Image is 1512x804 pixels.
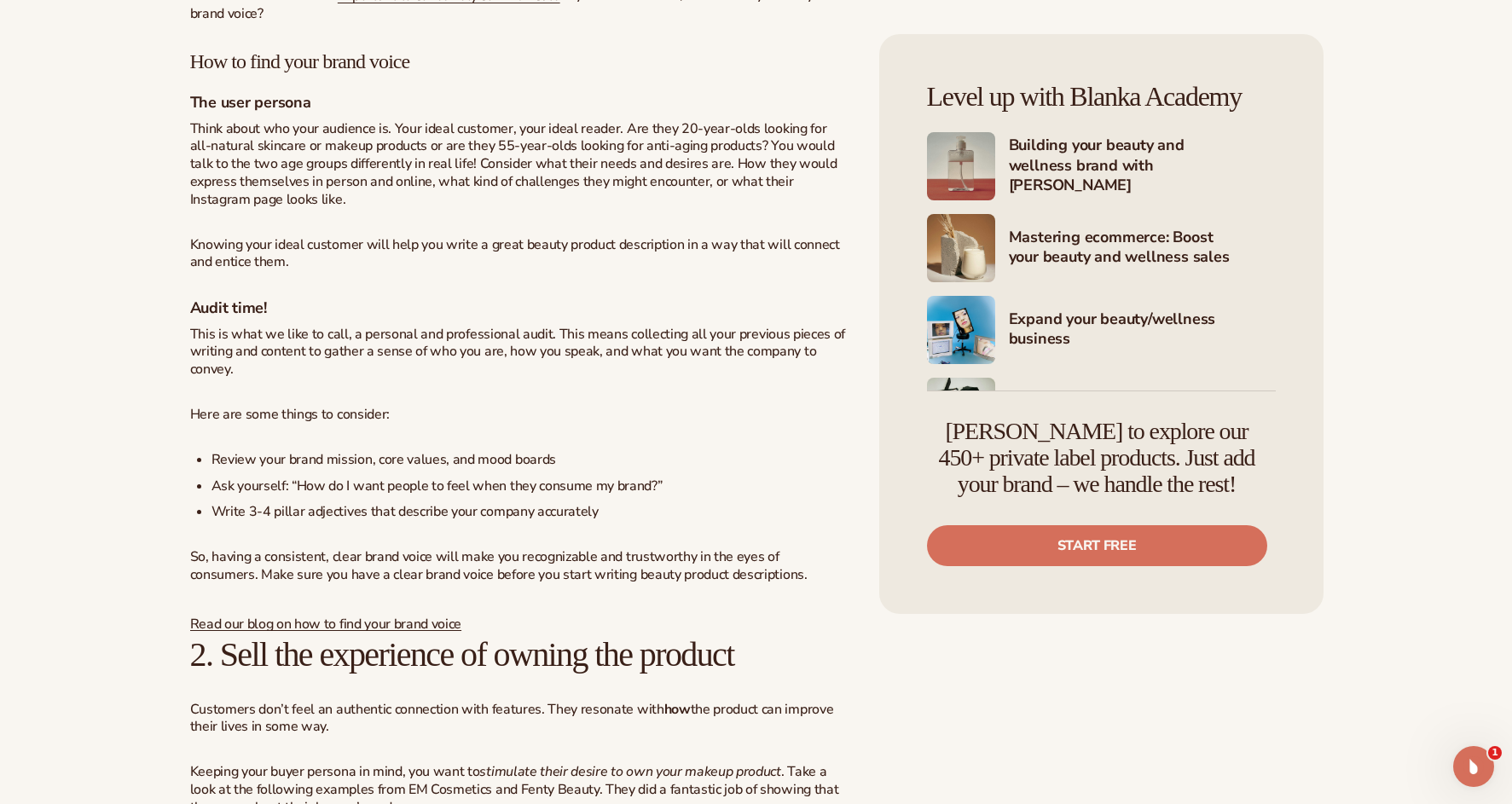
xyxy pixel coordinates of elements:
li: Write 3-4 pillar adjectives that describe your company accurately [211,503,846,521]
span: 1 [1488,746,1502,760]
h4: Mastering ecommerce: Boost your beauty and wellness sales [1009,228,1276,269]
li: Ask yourself: “How do I want people to feel when they consume my brand?” [211,477,846,495]
a: Shopify Image 8 Marketing your beauty and wellness brand 101 [927,378,1276,446]
a: Shopify Image 6 Mastering ecommerce: Boost your beauty and wellness sales [927,214,1276,282]
img: Shopify Image 5 [927,132,995,200]
h3: How to find your brand voice [190,50,846,72]
p: Customers don’t feel an authentic connection with features. They resonate with the product can im... [190,701,846,737]
p: Knowing your ideal customer will help you write a great beauty product description in a way that ... [190,236,846,272]
h4: Audit time! [190,298,846,318]
iframe: Intercom live chat [1453,746,1494,787]
img: Shopify Image 6 [927,214,995,282]
p: So, having a consistent, clear brand voice will make you recognizable and trustworthy in the eyes... [190,548,846,584]
h4: Building your beauty and wellness brand with [PERSON_NAME] [1009,136,1276,197]
img: Shopify Image 8 [927,378,995,446]
a: Shopify Image 5 Building your beauty and wellness brand with [PERSON_NAME] [927,132,1276,200]
a: Shopify Image 7 Expand your beauty/wellness business [927,296,1276,364]
h4: Expand your beauty/wellness business [1009,309,1276,351]
p: Think about who your audience is. Your ideal customer, your ideal reader. Are they 20-year-olds l... [190,120,846,209]
img: Shopify Image 7 [927,296,995,364]
h4: [PERSON_NAME] to explore our 450+ private label products. Just add your brand – we handle the rest! [927,419,1267,497]
h4: Level up with Blanka Academy [927,82,1276,112]
a: Start free [927,525,1267,566]
p: Here are some things to consider: [190,406,846,424]
h4: The user persona [190,93,846,113]
em: stimulate their desire to own your makeup product [479,762,780,781]
p: This is what we like to call, a personal and professional audit. This means collecting all your p... [190,326,846,379]
li: Review your brand mission, core values, and mood boards [211,451,846,469]
a: Read our blog on how to find your brand voice [190,614,462,633]
h2: 2. Sell the experience of owning the product [190,636,846,674]
strong: how [664,700,691,719]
